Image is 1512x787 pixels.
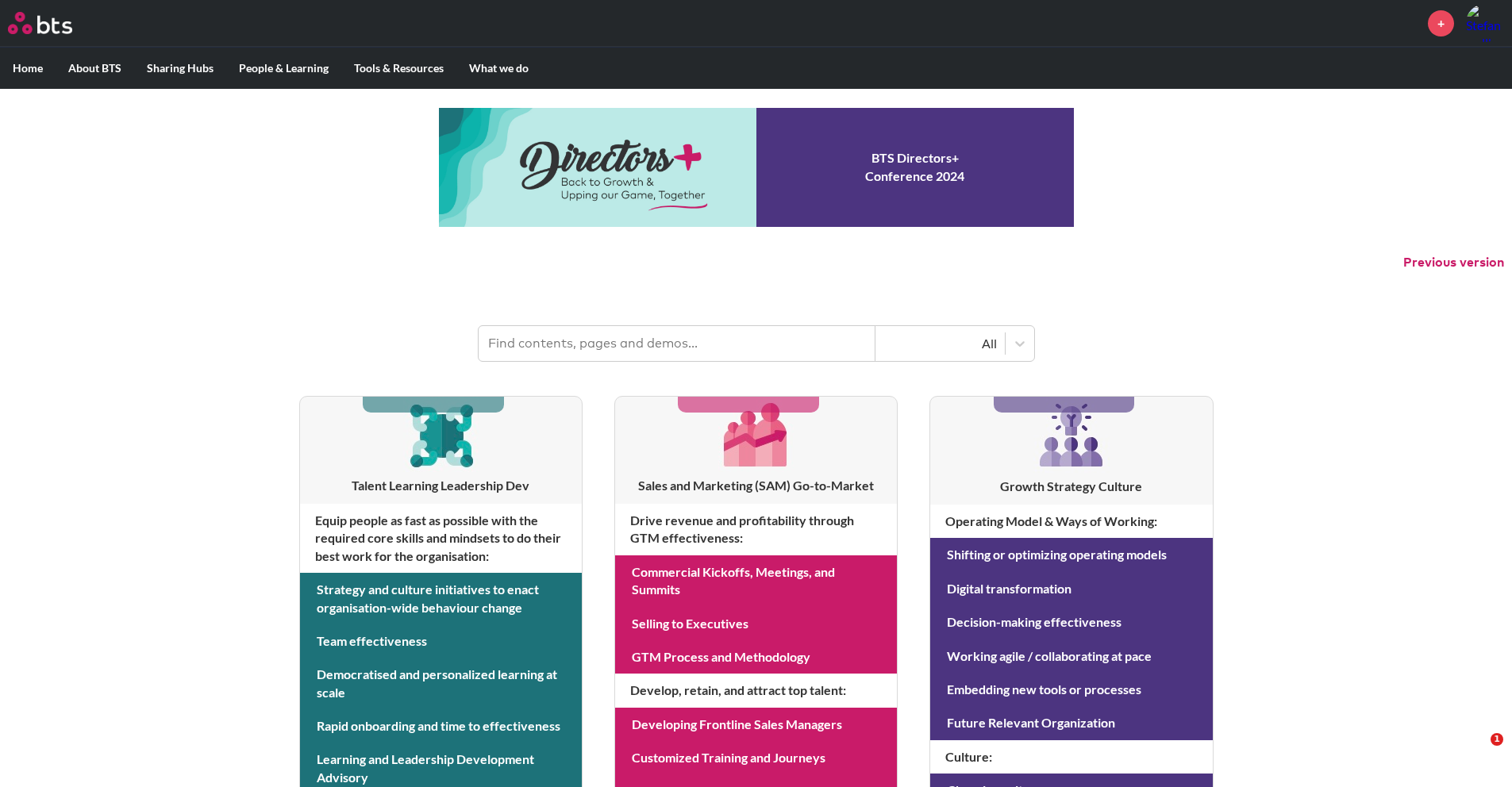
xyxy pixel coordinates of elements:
a: Go home [8,12,102,34]
img: [object Object] [1033,397,1110,473]
div: All [883,335,997,352]
a: Profile [1466,4,1504,42]
img: Stefan Hellberg [1466,4,1504,42]
label: About BTS [56,48,134,89]
a: + [1428,10,1454,36]
img: BTS Logo [8,12,72,34]
iframe: Intercom live chat [1458,733,1496,771]
label: People & Learning [226,48,341,89]
h3: Growth Strategy Culture [930,478,1212,495]
h4: Operating Model & Ways of Working : [930,505,1212,538]
span: 1 [1491,733,1503,746]
input: Find contents, pages and demos... [479,326,875,361]
a: Conference 2024 [439,108,1074,227]
label: What we do [456,48,541,89]
button: Previous version [1403,254,1504,271]
h4: Equip people as fast as possible with the required core skills and mindsets to do their best work... [300,504,582,573]
h3: Sales and Marketing (SAM) Go-to-Market [615,477,897,494]
h3: Talent Learning Leadership Dev [300,477,582,494]
h4: Develop, retain, and attract top talent : [615,674,897,707]
label: Tools & Resources [341,48,456,89]
h4: Drive revenue and profitability through GTM effectiveness : [615,504,897,555]
h4: Culture : [930,740,1212,774]
img: [object Object] [718,397,794,472]
img: [object Object] [403,397,479,472]
label: Sharing Hubs [134,48,226,89]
